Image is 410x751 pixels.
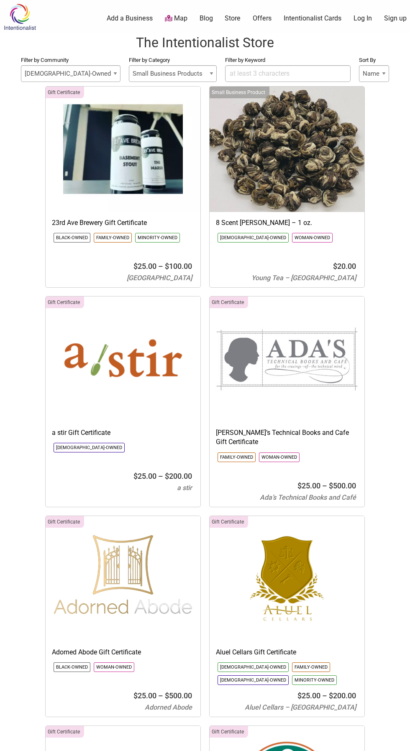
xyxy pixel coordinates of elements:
div: Click to show only this category [210,726,248,738]
li: Click to show only this community [135,233,180,243]
span: $ [133,472,138,480]
img: Adas Technical Books and Cafe Logo [210,296,364,422]
h3: 8 Scent [PERSON_NAME] – 1 oz. [216,218,358,227]
div: Click to show only this category [210,516,248,528]
div: Click to show only this category [46,516,84,528]
bdi: 25.00 [297,691,320,700]
a: Add a Business [107,14,153,23]
input: at least 3 characters [225,65,351,82]
li: Click to show only this community [218,233,289,243]
span: Adorned Abode [145,703,192,711]
span: – [322,691,327,700]
img: Adorned Abode Gift Certificates [46,516,200,641]
span: – [158,262,163,271]
span: Aluel Cellars – [GEOGRAPHIC_DATA] [245,703,356,711]
li: Click to show only this community [94,233,132,243]
a: Map [165,14,187,23]
h3: a stir Gift Certificate [52,428,194,437]
span: $ [165,691,169,700]
span: $ [329,481,333,490]
div: Click to show only this category [46,296,84,308]
h3: Aluel Cellars Gift Certificate [216,648,358,657]
h3: Adorned Abode Gift Certificate [52,648,194,657]
span: $ [297,691,302,700]
div: Click to show only this category [46,726,84,738]
bdi: 25.00 [297,481,320,490]
a: Intentionalist Cards [284,14,341,23]
li: Click to show only this community [54,443,125,452]
li: Click to show only this community [218,675,289,685]
bdi: 100.00 [165,262,192,271]
li: Click to show only this community [54,662,90,672]
h3: [PERSON_NAME]’s Technical Books and Cafe Gift Certificate [216,428,358,447]
label: Filter by Keyword [225,55,351,65]
li: Click to show only this community [218,452,256,462]
span: – [158,691,163,700]
img: Young Tea 8 Scent Jasmine Green Pearl [210,87,364,212]
img: Aluel Cellars [210,516,364,641]
label: Filter by Community [21,55,120,65]
span: $ [133,691,138,700]
h1: The Intentionalist Store [8,33,402,52]
span: Ada’s Technical Books and Café [260,493,356,501]
bdi: 200.00 [329,691,356,700]
li: Click to show only this community [292,675,337,685]
div: Click to show only this category [46,87,84,98]
span: – [158,472,163,480]
bdi: 500.00 [165,691,192,700]
bdi: 200.00 [165,472,192,480]
span: [GEOGRAPHIC_DATA] [127,274,192,282]
a: Store [225,14,241,23]
span: $ [165,472,169,480]
h3: 23rd Ave Brewery Gift Certificate [52,218,194,227]
span: Young Tea – [GEOGRAPHIC_DATA] [251,274,356,282]
div: Click to show only this category [210,87,269,98]
div: Click to show only this category [210,296,248,308]
bdi: 25.00 [133,691,156,700]
span: a stir [177,484,192,492]
span: $ [333,262,337,271]
label: Filter by Category [129,55,217,65]
span: $ [329,691,333,700]
li: Click to show only this community [292,233,333,243]
bdi: 25.00 [133,472,156,480]
a: Log In [354,14,372,23]
li: Click to show only this community [218,662,289,672]
label: Sort By [359,55,389,65]
bdi: 500.00 [329,481,356,490]
span: $ [165,262,169,271]
li: Click to show only this community [292,662,330,672]
li: Click to show only this community [259,452,300,462]
span: – [322,481,327,490]
span: $ [297,481,302,490]
a: Blog [200,14,213,23]
li: Click to show only this community [54,233,90,243]
li: Click to show only this community [94,662,134,672]
bdi: 25.00 [133,262,156,271]
bdi: 20.00 [333,262,356,271]
span: $ [133,262,138,271]
a: Sign up [384,14,407,23]
a: Offers [253,14,272,23]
